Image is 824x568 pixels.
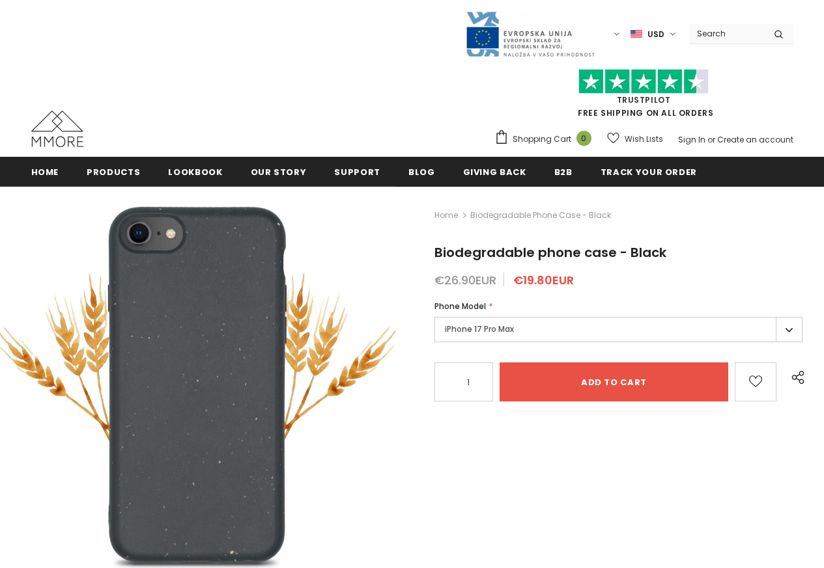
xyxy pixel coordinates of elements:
[494,75,793,118] span: FREE SHIPPING ON ALL ORDERS
[647,28,664,41] span: USD
[463,157,526,186] a: Giving back
[31,157,59,186] a: Home
[689,24,764,43] input: Search Site
[707,134,715,145] span: or
[678,134,705,145] a: Sign In
[465,10,595,58] img: Javni Razpis
[617,94,671,105] a: Trustpilot
[494,129,598,149] a: Shopping Cart 0
[554,166,573,178] span: B2B
[434,301,486,312] span: Phone Model
[334,166,380,178] span: support
[470,208,611,223] span: Biodegradable phone case - Black
[601,166,697,178] span: Track your order
[607,128,663,150] a: Wish Lists
[434,272,496,288] span: €26.90EUR
[631,29,642,40] img: USD
[168,166,222,178] span: Lookbook
[554,157,573,186] a: B2B
[87,157,140,186] a: Products
[625,133,663,146] span: Wish Lists
[576,131,591,146] span: 0
[601,157,697,186] a: Track your order
[500,362,728,401] input: Add to cart
[408,166,435,178] span: Blog
[717,134,793,145] a: Create an account
[31,111,83,147] img: MMORE Cases
[251,166,307,178] span: Our Story
[168,157,222,186] a: Lookbook
[434,208,458,223] a: Home
[578,69,709,94] img: Trust Pilot Stars
[434,317,803,342] label: iPhone 17 Pro Max
[87,166,140,178] span: Products
[513,133,571,146] span: Shopping Cart
[434,243,666,262] span: Biodegradable phone case - Black
[31,166,59,178] span: Home
[334,157,380,186] a: support
[408,157,435,186] a: Blog
[465,28,595,39] a: Javni Razpis
[513,272,574,288] span: €19.80EUR
[251,157,307,186] a: Our Story
[463,166,526,178] span: Giving back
